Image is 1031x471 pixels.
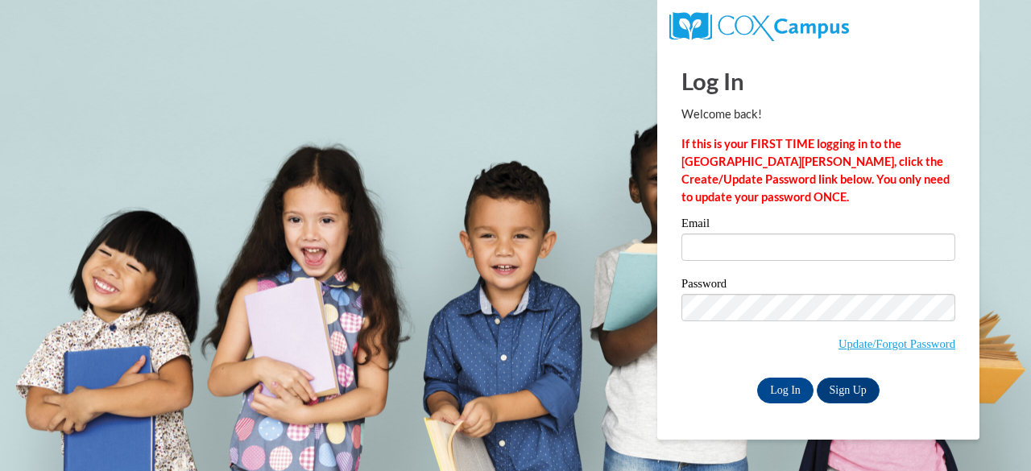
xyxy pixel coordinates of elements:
[817,378,880,403] a: Sign Up
[681,64,955,97] h1: Log In
[681,217,955,233] label: Email
[669,19,849,32] a: COX Campus
[757,378,814,403] input: Log In
[838,337,955,350] a: Update/Forgot Password
[681,105,955,123] p: Welcome back!
[681,137,950,204] strong: If this is your FIRST TIME logging in to the [GEOGRAPHIC_DATA][PERSON_NAME], click the Create/Upd...
[669,12,849,41] img: COX Campus
[681,278,955,294] label: Password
